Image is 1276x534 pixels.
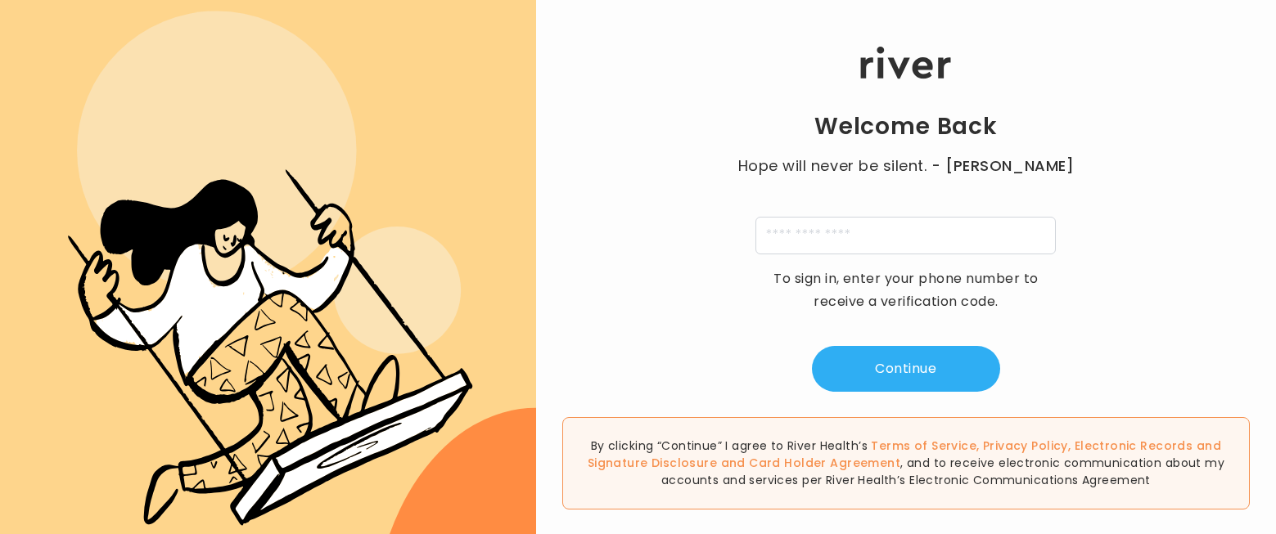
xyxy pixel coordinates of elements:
[814,112,998,141] h1: Welcome Back
[588,438,1221,471] span: , , and
[931,155,1074,177] span: - [PERSON_NAME]
[983,438,1068,454] a: Privacy Policy
[749,455,900,471] a: Card Holder Agreement
[661,455,1224,488] span: , and to receive electronic communication about my accounts and services per River Health’s Elect...
[812,346,1000,392] button: Continue
[871,438,976,454] a: Terms of Service
[763,267,1049,313] p: To sign in, enter your phone number to receive a verification code.
[588,438,1221,471] a: Electronic Records and Signature Disclosure
[562,417,1250,509] div: By clicking “Continue” I agree to River Health’s
[722,155,1090,177] p: Hope will never be silent.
